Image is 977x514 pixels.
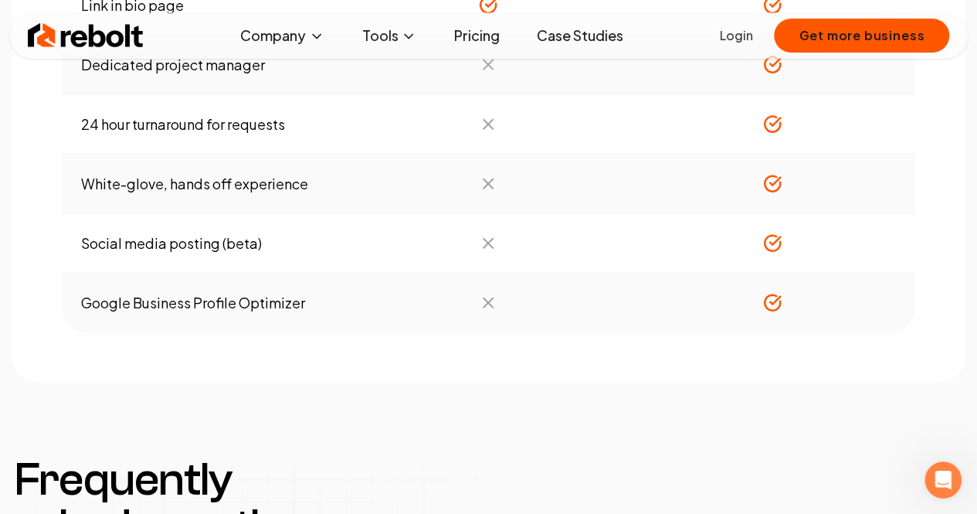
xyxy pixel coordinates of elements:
iframe: Intercom live chat [924,461,962,499]
a: Case Studies [524,20,635,51]
button: Company [228,20,337,51]
td: Dedicated project manager [63,36,347,95]
td: White-glove, hands off experience [63,155,347,214]
td: 24 hour turnaround for requests [63,95,347,155]
a: Login [719,26,752,45]
td: Google Business Profile Optimizer [63,274,347,333]
img: Rebolt Logo [28,20,144,51]
button: Get more business [774,19,949,53]
td: Social media posting (beta) [63,214,347,274]
a: Pricing [441,20,511,51]
button: Tools [349,20,429,51]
